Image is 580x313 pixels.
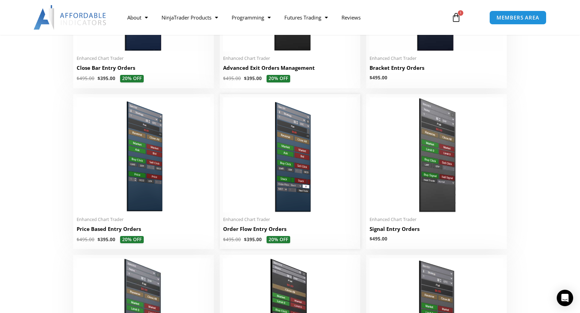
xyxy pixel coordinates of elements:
[370,225,503,233] h2: Signal Entry Orders
[223,225,357,233] h2: Order Flow Entry Orders
[77,97,210,212] img: Price Based Entry Orders
[370,225,503,236] a: Signal Entry Orders
[244,75,247,81] span: $
[77,64,210,71] h2: Close Bar Entry Orders
[120,75,144,82] span: 20% OFF
[223,97,357,212] img: Order Flow Entry Orders
[223,75,226,81] span: $
[77,225,210,236] a: Price Based Entry Orders
[77,75,94,81] bdi: 495.00
[370,55,503,61] span: Enhanced Chart Trader
[370,217,503,222] span: Enhanced Chart Trader
[370,64,503,75] a: Bracket Entry Orders
[458,10,463,16] span: 1
[223,75,241,81] bdi: 495.00
[223,55,357,61] span: Enhanced Chart Trader
[77,236,79,243] span: $
[370,97,503,212] img: SignalEntryOrders
[120,10,443,25] nav: Menu
[77,64,210,75] a: Close Bar Entry Orders
[223,64,357,75] a: Advanced Exit Orders Management
[98,75,100,81] span: $
[77,225,210,233] h2: Price Based Entry Orders
[98,236,115,243] bdi: 395.00
[278,10,335,25] a: Futures Trading
[244,75,262,81] bdi: 395.00
[77,75,79,81] span: $
[98,236,100,243] span: $
[489,11,546,25] a: MEMBERS AREA
[223,236,241,243] bdi: 495.00
[244,236,262,243] bdi: 395.00
[370,236,387,242] bdi: 495.00
[267,75,290,82] span: 20% OFF
[120,10,155,25] a: About
[120,236,144,244] span: 20% OFF
[370,64,503,71] h2: Bracket Entry Orders
[225,10,278,25] a: Programming
[267,236,290,244] span: 20% OFF
[370,75,387,81] bdi: 495.00
[244,236,247,243] span: $
[441,8,471,27] a: 1
[370,236,372,242] span: $
[223,64,357,71] h2: Advanced Exit Orders Management
[77,55,210,61] span: Enhanced Chart Trader
[34,5,107,30] img: LogoAI | Affordable Indicators – NinjaTrader
[557,290,573,306] div: Open Intercom Messenger
[77,236,94,243] bdi: 495.00
[223,236,226,243] span: $
[77,217,210,222] span: Enhanced Chart Trader
[223,225,357,236] a: Order Flow Entry Orders
[223,217,357,222] span: Enhanced Chart Trader
[98,75,115,81] bdi: 395.00
[335,10,368,25] a: Reviews
[497,15,539,20] span: MEMBERS AREA
[155,10,225,25] a: NinjaTrader Products
[370,75,372,81] span: $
